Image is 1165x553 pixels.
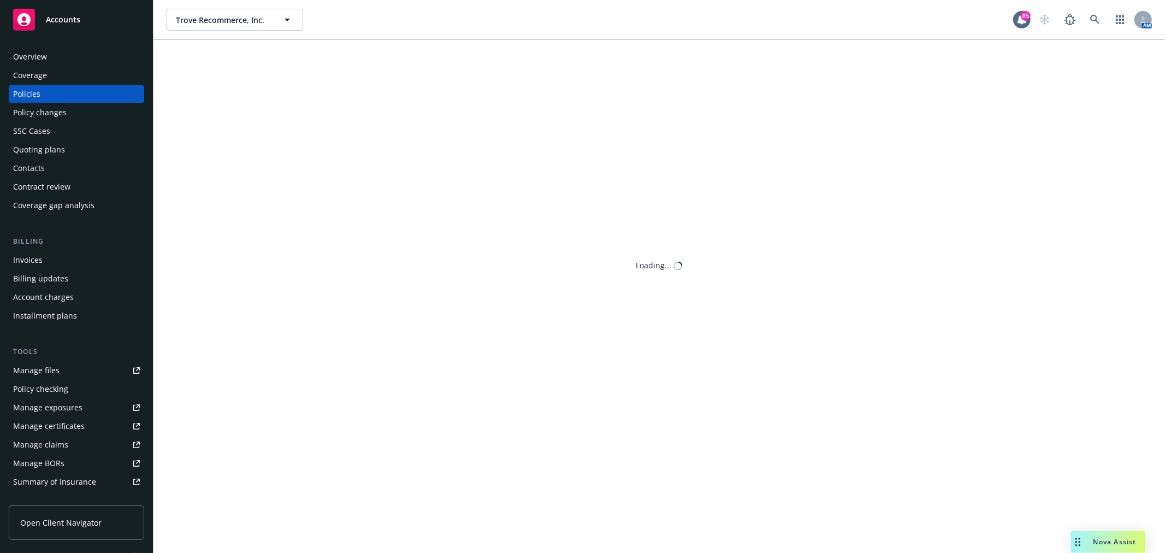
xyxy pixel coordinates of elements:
a: Account charges [9,289,144,306]
a: Overview [9,48,144,66]
a: Coverage gap analysis [9,197,144,214]
a: Manage exposures [9,399,144,416]
a: Manage BORs [9,455,144,472]
a: Start snowing [1034,9,1056,31]
a: Policy changes [9,104,144,121]
div: Loading... [636,260,672,272]
span: Nova Assist [1093,537,1137,546]
div: Billing updates [13,270,68,287]
span: Trove Recommerce, Inc. [176,14,270,26]
div: Contacts [13,160,45,177]
a: Policy checking [9,380,144,398]
a: Manage claims [9,436,144,454]
div: Drag to move [1071,531,1085,553]
div: Summary of insurance [13,473,96,491]
div: Tools [9,346,144,357]
a: Policies [9,85,144,103]
a: Manage files [9,362,144,379]
div: Coverage gap analysis [13,197,94,214]
div: Billing [9,236,144,247]
a: Switch app [1109,9,1131,31]
div: Account charges [13,289,74,306]
span: Accounts [46,15,80,24]
div: Contract review [13,178,70,196]
div: Coverage [13,67,47,84]
a: Coverage [9,67,144,84]
button: Trove Recommerce, Inc. [167,9,303,31]
div: Manage BORs [13,455,64,472]
a: Invoices [9,251,144,269]
div: Manage claims [13,436,68,454]
div: Manage exposures [13,399,82,416]
a: Accounts [9,4,144,35]
a: Installment plans [9,307,144,325]
a: Summary of insurance [9,473,144,491]
a: SSC Cases [9,122,144,140]
div: Invoices [13,251,43,269]
div: Policy changes [13,104,67,121]
div: Overview [13,48,47,66]
a: Billing updates [9,270,144,287]
div: 85 [1021,11,1031,21]
span: Open Client Navigator [20,517,102,528]
a: Policy AI ingestions [9,492,144,509]
div: Installment plans [13,307,77,325]
div: Quoting plans [13,141,65,158]
button: Nova Assist [1071,531,1145,553]
a: Contacts [9,160,144,177]
a: Manage certificates [9,417,144,435]
a: Quoting plans [9,141,144,158]
div: SSC Cases [13,122,50,140]
div: Policy checking [13,380,68,398]
div: Policy AI ingestions [13,492,83,509]
div: Manage files [13,362,60,379]
div: Manage certificates [13,417,85,435]
a: Search [1084,9,1106,31]
div: Policies [13,85,40,103]
a: Report a Bug [1059,9,1081,31]
a: Contract review [9,178,144,196]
